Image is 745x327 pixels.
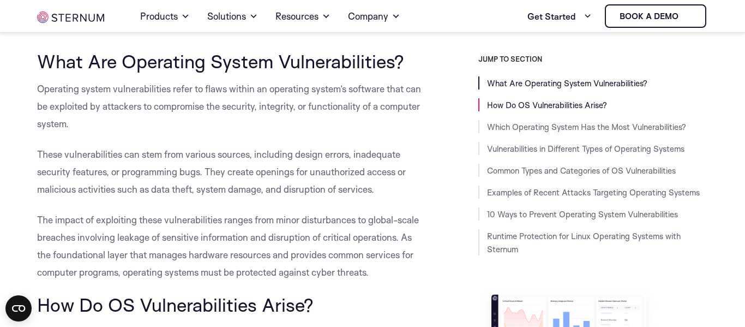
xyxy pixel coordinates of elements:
a: Company [348,1,400,32]
span: Operating system vulnerabilities refer to flaws within an operating system’s software that can be... [37,83,421,129]
h3: JUMP TO SECTION [478,55,708,63]
a: How Do OS Vulnerabilities Arise? [487,100,607,110]
span: How Do OS Vulnerabilities Arise? [37,293,314,316]
a: Products [140,1,190,32]
span: What Are Operating System Vulnerabilities? [37,50,404,73]
a: Resources [275,1,331,32]
img: sternum iot [683,12,692,21]
a: Runtime Protection for Linux Operating Systems with Sternum [487,231,681,254]
a: What Are Operating System Vulnerabilities? [487,78,647,88]
a: Which Operating System Has the Most Vulnerabilities? [487,122,686,132]
a: Common Types and Categories of OS Vulnerabilities [487,165,676,176]
a: 10 Ways to Prevent Operating System Vulnerabilities [487,209,678,219]
a: Vulnerabilities in Different Types of Operating Systems [487,144,684,154]
a: Book a demo [605,4,706,28]
img: sternum iot [37,11,104,23]
span: These vulnerabilities can stem from various sources, including design errors, inadequate security... [37,148,406,195]
a: Examples of Recent Attacks Targeting Operating Systems [487,187,700,198]
button: Open CMP widget [5,295,32,322]
a: Get Started [527,5,592,27]
a: Solutions [207,1,258,32]
span: The impact of exploiting these vulnerabilities ranges from minor disturbances to global-scale bre... [37,214,419,278]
